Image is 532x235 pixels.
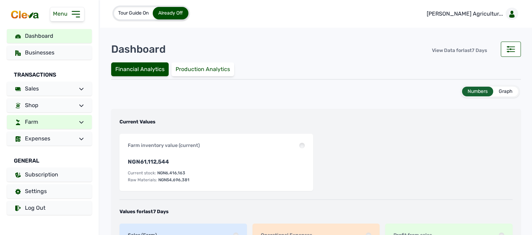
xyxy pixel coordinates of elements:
[144,209,153,215] span: last
[119,119,513,125] div: Current Values
[119,208,513,215] div: Values for 7 Days
[7,82,92,96] a: Sales
[25,102,38,108] span: Shop
[128,170,156,176] div: Current stock:
[421,4,521,24] a: [PERSON_NAME] Agricultur...
[157,170,185,176] div: 6,416,163
[25,171,58,178] span: Subscription
[25,119,38,125] span: Farm
[7,98,92,112] a: Shop
[462,87,493,96] div: Numbers
[25,49,54,56] span: Businesses
[7,46,92,60] a: Businesses
[427,10,503,18] p: [PERSON_NAME] Agricultur...
[463,47,472,53] span: last
[7,62,92,82] div: Transactions
[25,135,50,142] span: Expenses
[7,115,92,129] a: Farm
[158,177,167,182] span: NGN
[493,87,518,96] div: Graph
[158,10,183,16] span: Already Off
[25,188,47,194] span: Settings
[128,158,169,166] span: NGN
[128,177,157,183] div: Raw Materials:
[158,177,189,183] div: 54,696,381
[118,10,149,16] span: Tour Guide On
[426,43,493,58] div: View Data for 7 Days
[25,85,39,92] span: Sales
[7,184,92,198] a: Settings
[53,10,70,17] span: Menu
[7,132,92,146] a: Expenses
[111,43,166,55] div: Dashboard
[10,10,40,19] img: cleva_logo.png
[7,168,92,182] a: Subscription
[111,62,169,76] div: Financial Analytics
[25,204,45,211] span: Log Out
[25,33,53,39] span: Dashboard
[7,29,92,43] a: Dashboard
[140,158,169,165] span: 61,112,544
[128,142,200,149] div: Farm inventory value (current)
[171,62,234,76] div: Production Analytics
[7,148,92,168] div: General
[157,171,166,175] span: NGN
